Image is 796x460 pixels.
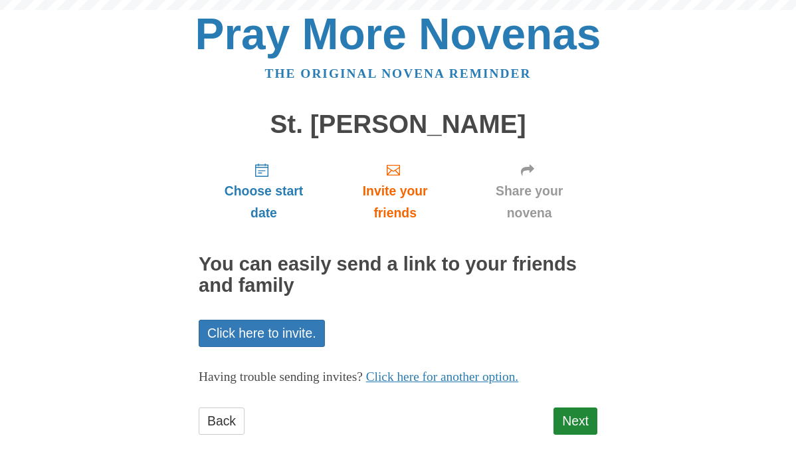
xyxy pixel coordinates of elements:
[199,320,325,347] a: Click here to invite.
[212,180,316,224] span: Choose start date
[199,110,597,139] h1: St. [PERSON_NAME]
[199,152,329,231] a: Choose start date
[265,66,532,80] a: The original novena reminder
[199,370,363,384] span: Having trouble sending invites?
[199,254,597,296] h2: You can easily send a link to your friends and family
[342,180,448,224] span: Invite your friends
[553,407,597,435] a: Next
[474,180,584,224] span: Share your novena
[329,152,461,231] a: Invite your friends
[199,407,245,435] a: Back
[366,370,519,384] a: Click here for another option.
[195,9,601,58] a: Pray More Novenas
[461,152,597,231] a: Share your novena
